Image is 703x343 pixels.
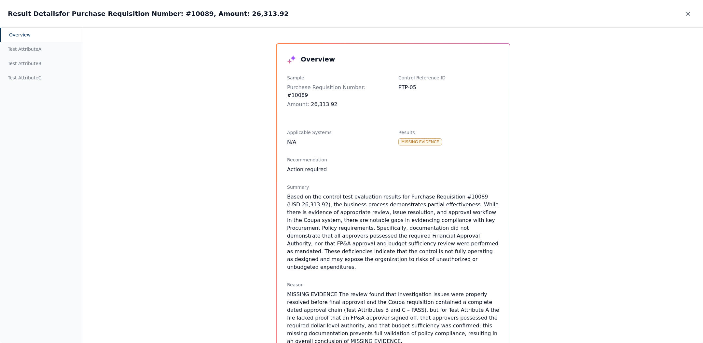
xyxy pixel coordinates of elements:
div: Reason [287,281,499,288]
div: Results [398,129,499,136]
div: Control Reference ID [398,75,499,81]
div: #10089 [287,84,388,99]
div: Summary [287,184,499,190]
span: Purchase Requisition Number : [287,84,365,90]
h2: Result Details for Purchase Requisition Number: #10089, Amount: 26,313.92 [8,9,289,18]
div: 26,313.92 [287,101,388,108]
h3: Overview [301,55,335,64]
div: N/A [287,138,388,146]
div: Action required [287,166,499,173]
div: PTP-05 [398,84,499,91]
div: Missing Evidence [398,138,442,145]
div: Recommendation [287,157,499,163]
span: Amount : [287,101,309,107]
div: Sample [287,75,388,81]
p: Based on the control test evaluation results for Purchase Requisition #10089 (USD 26,313.92), the... [287,193,499,271]
div: Applicable Systems [287,129,388,136]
